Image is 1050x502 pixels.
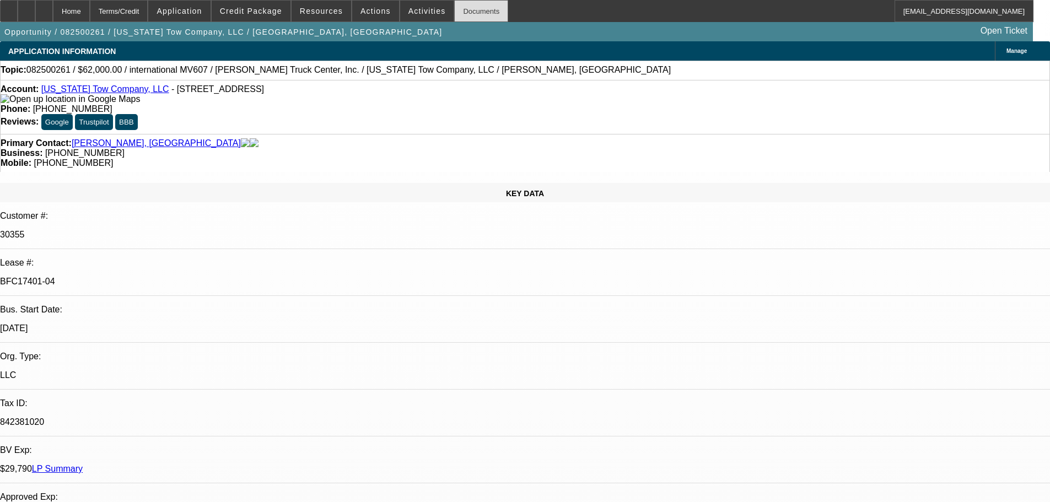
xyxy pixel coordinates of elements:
strong: Reviews: [1,117,39,126]
strong: Phone: [1,104,30,114]
a: [PERSON_NAME], [GEOGRAPHIC_DATA] [72,138,241,148]
a: View Google Maps [1,94,140,104]
button: Activities [400,1,454,21]
span: [PHONE_NUMBER] [45,148,125,158]
span: Resources [300,7,343,15]
span: Application [157,7,202,15]
span: Actions [360,7,391,15]
strong: Business: [1,148,42,158]
a: Open Ticket [976,21,1032,40]
strong: Primary Contact: [1,138,72,148]
a: [US_STATE] Tow Company, LLC [41,84,169,94]
strong: Mobile: [1,158,31,168]
span: 082500261 / $62,000.00 / international MV607 / [PERSON_NAME] Truck Center, Inc. / [US_STATE] Tow ... [26,65,671,75]
span: [PHONE_NUMBER] [33,104,112,114]
img: Open up location in Google Maps [1,94,140,104]
span: Activities [408,7,446,15]
span: APPLICATION INFORMATION [8,47,116,56]
span: Manage [1006,48,1027,54]
strong: Topic: [1,65,26,75]
span: [PHONE_NUMBER] [34,158,113,168]
button: Trustpilot [75,114,112,130]
span: KEY DATA [506,189,544,198]
button: Actions [352,1,399,21]
button: Resources [292,1,351,21]
a: LP Summary [32,464,83,473]
button: BBB [115,114,138,130]
button: Application [148,1,210,21]
strong: Account: [1,84,39,94]
img: linkedin-icon.png [250,138,259,148]
span: Credit Package [220,7,282,15]
img: facebook-icon.png [241,138,250,148]
button: Credit Package [212,1,290,21]
span: - [STREET_ADDRESS] [171,84,264,94]
button: Google [41,114,73,130]
span: Opportunity / 082500261 / [US_STATE] Tow Company, LLC / [GEOGRAPHIC_DATA], [GEOGRAPHIC_DATA] [4,28,443,36]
